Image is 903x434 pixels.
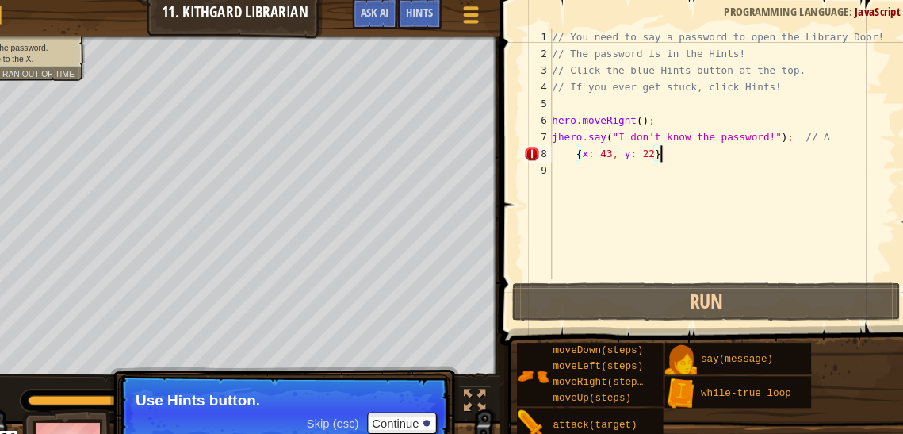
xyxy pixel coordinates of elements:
button: Show game menu [456,3,496,40]
button: Ask AI [26,413,45,432]
span: moveDown(steps) [553,332,639,343]
div: 1 [526,32,553,48]
button: Run [515,273,884,309]
div: 3 [526,63,553,79]
span: say(message) [694,340,762,351]
div: 4 [526,79,553,95]
img: portrait.png [519,347,549,377]
span: Say the password. [10,45,75,54]
span: Hints [414,9,440,24]
span: Programming language [716,8,834,23]
span: Ran out of time [31,71,99,79]
span: Skip (esc) [319,400,369,413]
span: Ask AI [371,9,398,24]
div: 2 [526,48,553,63]
div: 5 [526,95,553,111]
img: portrait.png [660,363,690,394]
img: portrait.png [519,394,549,424]
span: moveLeft(steps) [553,347,639,358]
span: attack(target) [553,402,633,413]
span: : [27,71,31,79]
span: moveRight(steps) [553,362,645,373]
span: : [834,8,840,23]
div: 6 [526,111,553,127]
button: Continue [377,396,443,417]
div: 9 [526,159,553,175]
button: Ask AI [363,3,406,33]
button: Toggle fullscreen [464,371,496,403]
span: moveUp(steps) [553,377,628,388]
span: JavaScript [840,8,883,23]
div: 7 [526,127,553,143]
div: 8 [526,143,553,159]
span: while-true loop [694,372,779,383]
img: portrait.png [660,332,690,362]
p: Use Hints button. [158,377,439,393]
span: Move to the X. [10,56,60,65]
